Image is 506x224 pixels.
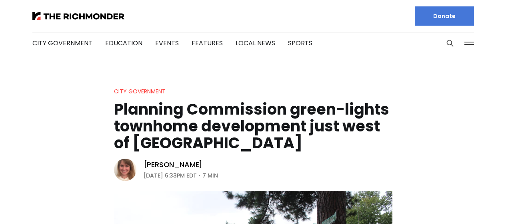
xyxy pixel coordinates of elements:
img: The Richmonder [32,12,124,20]
span: 7 min [202,171,218,180]
a: Donate [415,6,474,26]
a: City Government [32,38,92,48]
a: Local News [236,38,275,48]
a: Features [192,38,223,48]
img: Sarah Vogelsong [114,159,136,181]
a: Sports [288,38,312,48]
time: [DATE] 6:33PM EDT [144,171,197,180]
iframe: portal-trigger [306,185,506,224]
a: [PERSON_NAME] [144,160,203,170]
a: City Government [114,87,166,95]
button: Search this site [444,37,456,49]
h1: Planning Commission green-lights townhome development just west of [GEOGRAPHIC_DATA] [114,101,392,151]
a: Education [105,38,142,48]
a: Events [155,38,179,48]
